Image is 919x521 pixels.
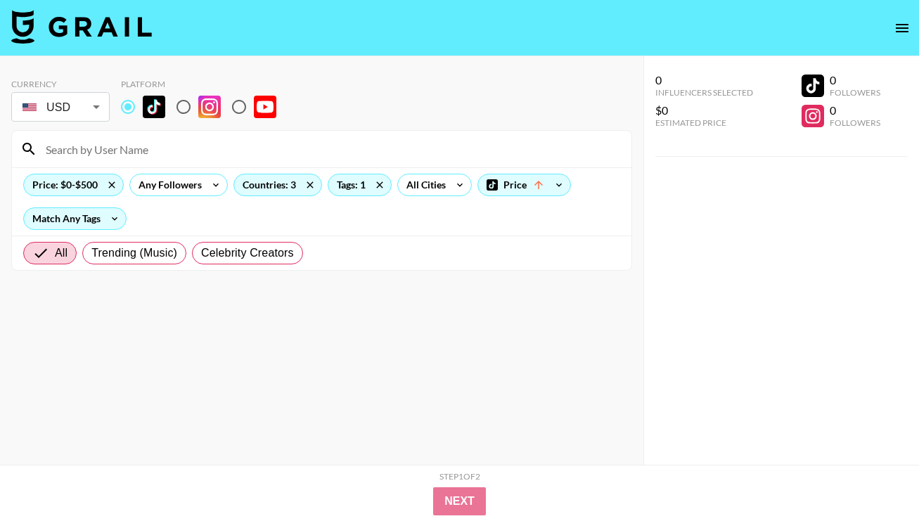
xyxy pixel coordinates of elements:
div: $0 [655,103,753,117]
img: YouTube [254,96,276,118]
div: Any Followers [130,174,205,195]
span: All [55,245,68,262]
img: Instagram [198,96,221,118]
span: Trending (Music) [91,245,177,262]
div: Price: $0-$500 [24,174,123,195]
div: 0 [655,73,753,87]
button: Next [433,487,486,515]
div: Currency [11,79,110,89]
iframe: Drift Widget Chat Controller [849,451,902,504]
img: TikTok [143,96,165,118]
div: Price [478,174,570,195]
div: All Cities [398,174,449,195]
div: Countries: 3 [234,174,321,195]
div: 0 [830,73,880,87]
div: USD [14,95,107,120]
button: open drawer [888,14,916,42]
img: Grail Talent [11,10,152,44]
div: Platform [121,79,288,89]
div: Followers [830,87,880,98]
div: Followers [830,117,880,128]
div: Step 1 of 2 [439,471,480,482]
div: Tags: 1 [328,174,391,195]
div: Match Any Tags [24,208,126,229]
div: Influencers Selected [655,87,753,98]
div: 0 [830,103,880,117]
span: Celebrity Creators [201,245,294,262]
input: Search by User Name [37,138,623,160]
div: Estimated Price [655,117,753,128]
